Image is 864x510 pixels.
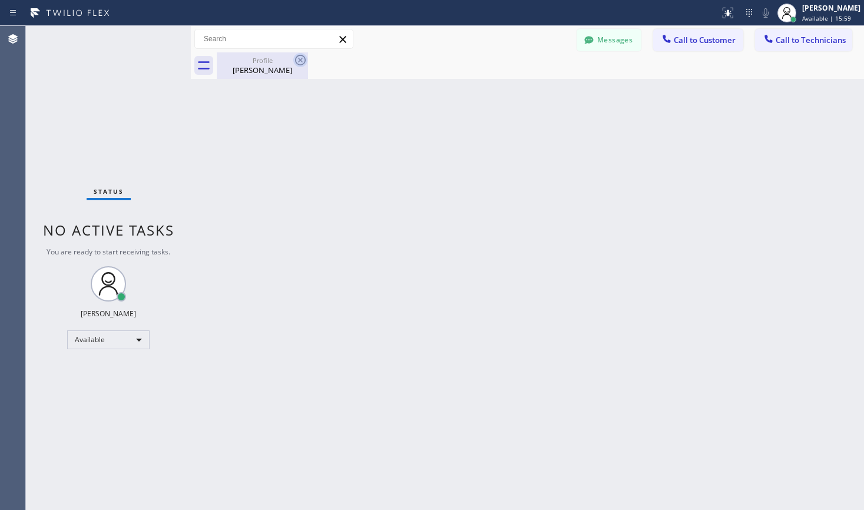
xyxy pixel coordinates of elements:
[94,187,124,196] span: Status
[802,3,860,13] div: [PERSON_NAME]
[43,220,174,240] span: No active tasks
[47,247,170,257] span: You are ready to start receiving tasks.
[81,309,136,319] div: [PERSON_NAME]
[218,56,307,65] div: Profile
[195,29,353,48] input: Search
[67,330,150,349] div: Available
[755,29,852,51] button: Call to Technicians
[776,35,846,45] span: Call to Technicians
[802,14,851,22] span: Available | 15:59
[674,35,736,45] span: Call to Customer
[653,29,743,51] button: Call to Customer
[218,52,307,79] div: Andrea Argyle
[218,65,307,75] div: [PERSON_NAME]
[757,5,774,21] button: Mute
[577,29,641,51] button: Messages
